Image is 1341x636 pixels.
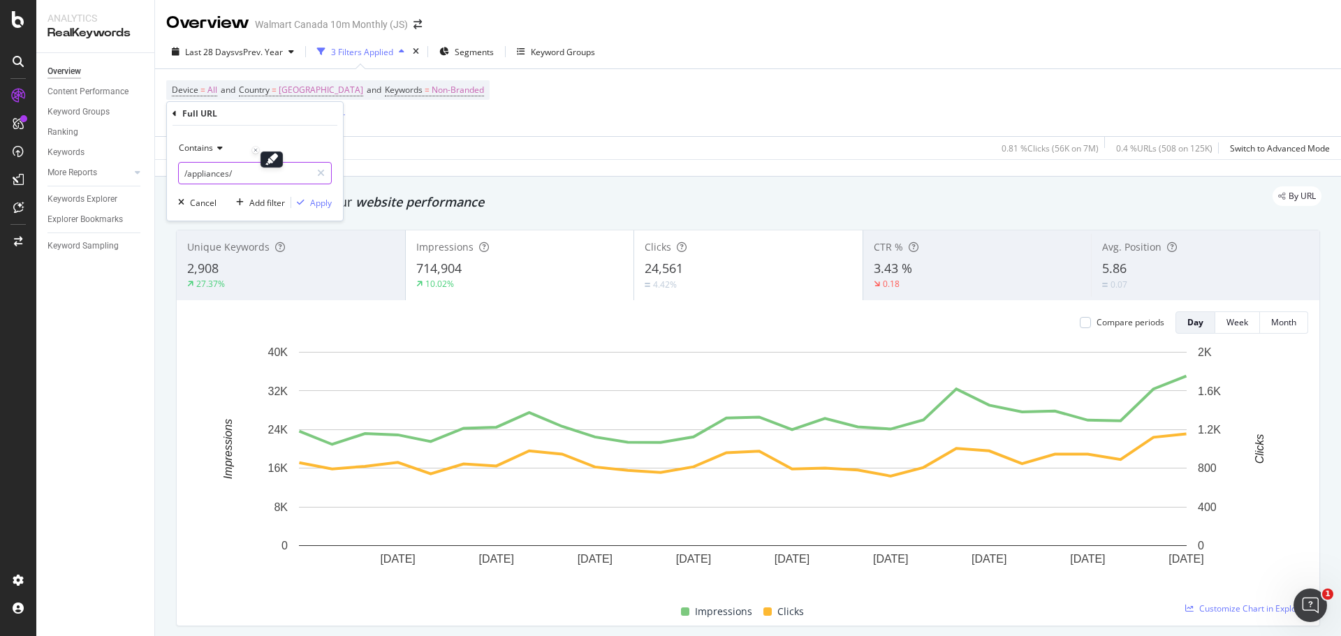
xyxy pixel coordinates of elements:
a: Explorer Bookmarks [47,212,145,227]
div: More Reports [47,165,97,180]
text: 800 [1198,462,1217,474]
text: [DATE] [578,553,613,565]
a: Content Performance [47,84,145,99]
span: Clicks [777,603,804,620]
button: Week [1215,311,1260,334]
button: Last 28 DaysvsPrev. Year [166,40,300,63]
span: Device [172,84,198,96]
img: Equal [1102,283,1108,287]
span: Non-Branded [432,80,484,100]
span: vs Prev. Year [235,46,283,58]
text: [DATE] [972,553,1006,565]
div: Cancel [190,197,217,209]
button: Switch to Advanced Mode [1224,137,1330,159]
div: 0.4 % URLs ( 508 on 125K ) [1116,142,1212,154]
img: Equal [645,283,650,287]
text: [DATE] [479,553,514,565]
span: Customize Chart in Explorer [1199,602,1308,614]
text: 16K [268,462,288,474]
text: 1.2K [1198,424,1221,436]
a: Ranking [47,125,145,140]
button: Apply [291,195,332,209]
div: Full URL [182,108,217,119]
span: 714,904 [416,260,462,276]
div: 4.42% [653,279,677,290]
a: Keywords Explorer [47,192,145,207]
span: 5.86 [1102,260,1127,276]
text: 0 [1198,540,1204,552]
span: 3.43 % [874,260,912,276]
button: Segments [434,40,499,63]
div: arrow-right-arrow-left [413,20,422,29]
div: Keyword Groups [531,46,595,58]
span: Clicks [645,240,671,253]
iframe: Intercom live chat [1294,589,1327,622]
div: 0.18 [883,278,900,290]
span: Impressions [695,603,752,620]
a: Customize Chart in Explorer [1185,602,1308,614]
div: Switch to Advanced Mode [1230,142,1330,154]
text: 8K [274,501,288,513]
button: 3 Filters Applied [312,40,410,63]
div: Overview [47,64,81,79]
text: 32K [268,385,288,397]
svg: A chart. [188,345,1298,587]
a: Overview [47,64,145,79]
div: Week [1226,316,1248,328]
a: Keyword Sampling [47,239,145,253]
text: 40K [268,346,288,358]
div: Content Performance [47,84,129,99]
span: CTR % [874,240,903,253]
text: Clicks [1254,434,1266,464]
span: Keywords [385,84,423,96]
div: 3 Filters Applied [331,46,393,58]
div: Day [1187,316,1203,328]
span: Country [239,84,270,96]
div: Analytics [47,11,143,25]
span: = [272,84,277,96]
div: legacy label [1273,186,1321,206]
span: Segments [455,46,494,58]
span: Last 28 Days [185,46,235,58]
span: By URL [1289,192,1316,200]
button: Keyword Groups [511,40,601,63]
span: and [221,84,235,96]
a: Keywords [47,145,145,160]
text: [DATE] [676,553,711,565]
div: Keywords [47,145,85,160]
text: [DATE] [1168,553,1203,565]
button: Cancel [173,195,217,209]
text: [DATE] [380,553,415,565]
span: = [200,84,205,96]
text: 24K [268,424,288,436]
button: Month [1260,311,1308,334]
span: Contains [179,142,213,154]
div: 10.02% [425,278,454,290]
div: Walmart Canada 10m Monthly (JS) [255,17,408,31]
span: [GEOGRAPHIC_DATA] [279,80,363,100]
div: Keyword Sampling [47,239,119,253]
div: 0.81 % Clicks ( 56K on 7M ) [1002,142,1099,154]
text: Impressions [222,419,234,479]
text: [DATE] [775,553,809,565]
span: = [425,84,430,96]
div: RealKeywords [47,25,143,41]
span: 1 [1322,589,1333,600]
text: 1.6K [1198,385,1221,397]
span: Unique Keywords [187,240,270,253]
div: Add filter [249,197,285,209]
a: Keyword Groups [47,105,145,119]
a: More Reports [47,165,131,180]
text: [DATE] [1070,553,1105,565]
span: 2,908 [187,260,219,276]
div: Keyword Groups [47,105,110,119]
div: Overview [166,11,249,35]
div: Ranking [47,125,78,140]
text: 2K [1198,346,1212,358]
span: 24,561 [645,260,683,276]
span: Impressions [416,240,474,253]
text: [DATE] [873,553,908,565]
span: All [207,80,217,100]
text: 400 [1198,501,1217,513]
